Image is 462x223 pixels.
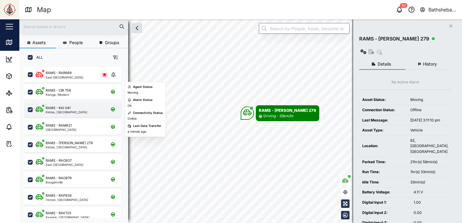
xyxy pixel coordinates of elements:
div: No Active Alarm [392,79,419,85]
div: 62, [GEOGRAPHIC_DATA], [GEOGRAPHIC_DATA] [410,138,448,155]
span: Assets [32,40,46,45]
div: a minute ago [128,129,146,134]
div: Assets [16,73,34,79]
span: Groups [105,40,119,45]
div: RAMS - [PERSON_NAME] 279 [46,141,93,146]
div: Kaselok, [GEOGRAPHIC_DATA] [46,216,89,219]
label: ALL [33,55,43,60]
div: Digital Input 1: [362,200,408,205]
div: RAMS - RAR669 [46,70,72,76]
div: Moving [128,90,138,95]
div: grid [24,65,128,218]
div: Dashboard [16,56,43,63]
div: RAMS - RAO979 [46,176,72,181]
div: Battery Voltage: [362,189,408,195]
div: RAMS - [PERSON_NAME] 279 [359,35,429,43]
div: Kimbe, [GEOGRAPHIC_DATA] [46,111,87,114]
div: 50 [400,3,408,8]
div: RAMS - RAP938 [46,193,72,198]
div: RAMS - RAV725 [46,211,71,216]
div: Asset Type: [362,128,404,133]
div: Digital Input 2: [362,210,408,216]
div: Parked Time: [362,159,404,165]
div: Alarm Status [133,98,153,102]
div: Asset Status: [362,97,404,103]
div: 1hr(s) 33min(s) [410,169,448,175]
img: Main Logo [3,3,16,16]
div: Online [128,116,137,121]
div: Alarms [16,124,34,130]
div: 1.00 [414,200,448,205]
span: Details [378,62,391,66]
div: Viviran, [GEOGRAPHIC_DATA] [46,198,88,201]
canvas: Map [19,19,462,223]
div: Map marker [241,105,319,121]
div: Connectivity Status [133,111,163,115]
div: Map [16,39,29,46]
div: Agent Status [133,85,153,89]
div: 0.00 [414,210,448,216]
div: Idle Time: [362,179,404,185]
div: Ok [128,103,132,108]
div: Last Data Transfer [133,124,161,128]
button: Bathsheba Kare [419,5,457,14]
div: Bathsheba Kare [428,6,457,14]
div: East [GEOGRAPHIC_DATA] [46,76,83,79]
input: Search by People, Asset, Geozone or Place [259,23,350,34]
div: RAMS - CBI 758 [46,88,71,93]
div: Kimbe, [GEOGRAPHIC_DATA] [46,146,93,149]
div: Tasks [16,141,32,147]
div: Vehicle [410,128,448,133]
div: [GEOGRAPHIC_DATA] [46,128,76,131]
div: Reports [16,107,36,113]
div: 33min(s) [410,179,448,185]
div: [DATE] 3:11:10 pm [410,118,448,123]
div: Sites [16,90,30,96]
div: Location: [362,143,404,149]
div: Kiunga, Western [46,93,71,96]
span: People [69,40,83,45]
div: Run Time: [362,169,404,175]
div: Offline [410,107,448,113]
div: RAMS - [PERSON_NAME] 279 [259,107,316,113]
div: Map [37,5,51,15]
div: Driving - 33km/hr [263,113,294,119]
div: 4.11 V [414,189,448,195]
span: History [423,62,437,66]
div: RAMS - RAM621 [46,123,72,128]
input: Search assets or drivers [23,22,125,31]
div: RAMS - KAI 041 [46,105,70,111]
div: 21hr(s) 58min(s) [410,159,448,165]
div: RAMS - RAO837 [46,158,72,163]
div: Bougainville [46,181,72,184]
div: Last Message: [362,118,404,123]
div: Connection Status: [362,107,404,113]
div: Moving [410,97,448,103]
div: East [GEOGRAPHIC_DATA] [46,163,83,166]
